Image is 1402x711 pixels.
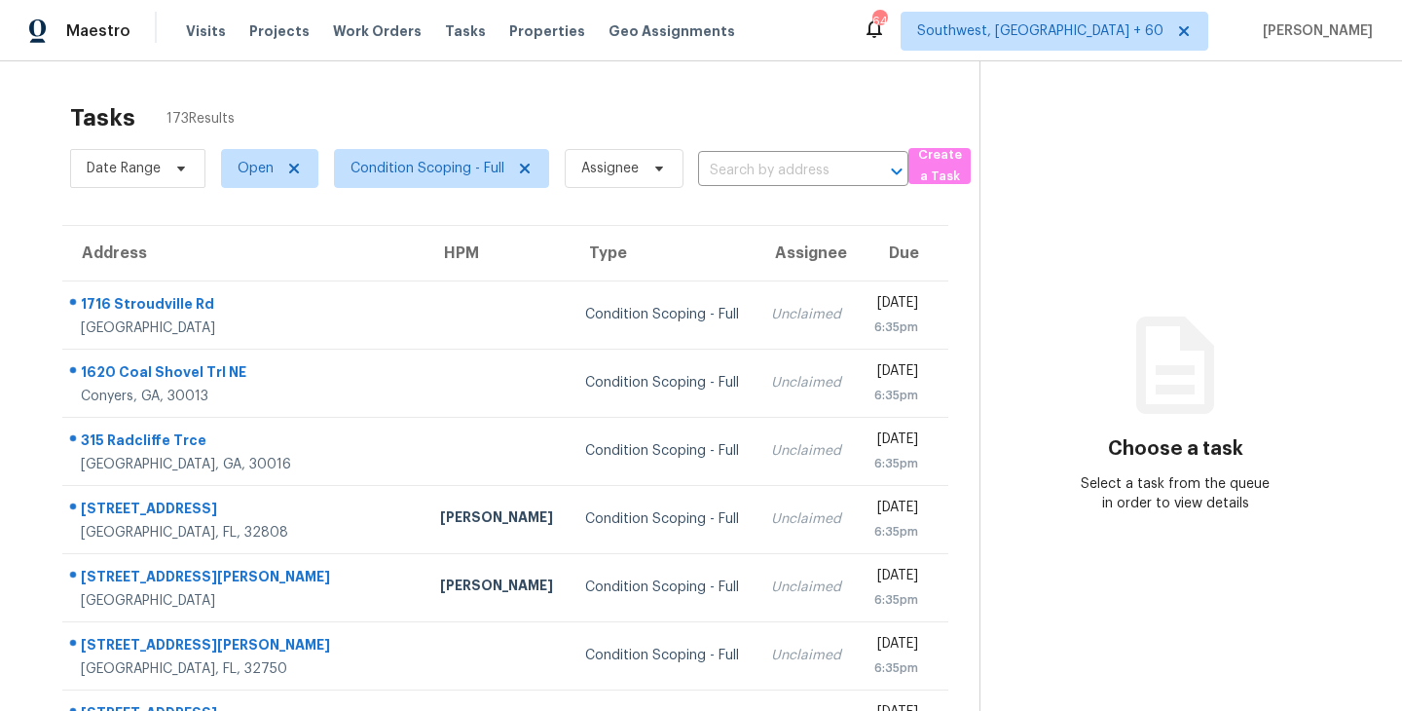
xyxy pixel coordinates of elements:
span: Condition Scoping - Full [350,159,504,178]
span: Projects [249,21,310,41]
div: Unclaimed [771,646,842,665]
div: Condition Scoping - Full [585,441,740,461]
span: Tasks [445,24,486,38]
span: Geo Assignments [609,21,735,41]
div: [DATE] [873,293,918,318]
div: [DATE] [873,634,918,658]
div: Unclaimed [771,578,842,597]
div: Unclaimed [771,373,842,393]
div: Conyers, GA, 30013 [81,387,409,406]
div: 1716 Stroudville Rd [81,294,409,318]
button: Create a Task [908,148,971,184]
div: Condition Scoping - Full [585,578,740,597]
div: [DATE] [873,361,918,386]
div: [DATE] [873,566,918,590]
div: 6:35pm [873,386,918,405]
div: Condition Scoping - Full [585,646,740,665]
span: Properties [509,21,585,41]
div: Condition Scoping - Full [585,373,740,393]
span: Maestro [66,21,130,41]
div: [STREET_ADDRESS][PERSON_NAME] [81,567,409,591]
div: 6:35pm [873,522,918,542]
div: [PERSON_NAME] [440,507,554,532]
span: Assignee [581,159,639,178]
div: [DATE] [873,430,918,454]
span: [PERSON_NAME] [1255,21,1373,41]
div: [GEOGRAPHIC_DATA] [81,318,409,338]
div: [STREET_ADDRESS][PERSON_NAME] [81,635,409,659]
th: Address [62,226,424,281]
div: [GEOGRAPHIC_DATA], FL, 32808 [81,523,409,543]
th: Type [570,226,756,281]
th: Assignee [756,226,858,281]
div: [DATE] [873,498,918,522]
div: 6:35pm [873,454,918,473]
span: Visits [186,21,226,41]
div: 6:35pm [873,658,918,678]
div: 6:35pm [873,590,918,610]
div: 644 [872,12,886,31]
div: 1620 Coal Shovel Trl NE [81,362,409,387]
h3: Choose a task [1108,439,1243,459]
div: Condition Scoping - Full [585,509,740,529]
div: [PERSON_NAME] [440,576,554,600]
th: Due [858,226,948,281]
span: Work Orders [333,21,422,41]
div: Condition Scoping - Full [585,305,740,324]
span: Open [238,159,274,178]
div: Select a task from the queue in order to view details [1078,474,1273,513]
div: 315 Radcliffe Trce [81,430,409,455]
button: Open [883,158,910,185]
div: [GEOGRAPHIC_DATA], GA, 30016 [81,455,409,474]
div: [GEOGRAPHIC_DATA], FL, 32750 [81,659,409,679]
div: [STREET_ADDRESS] [81,499,409,523]
div: Unclaimed [771,441,842,461]
div: Unclaimed [771,305,842,324]
div: Unclaimed [771,509,842,529]
input: Search by address [698,156,854,186]
div: 6:35pm [873,318,918,337]
span: 173 Results [166,109,235,129]
h2: Tasks [70,108,135,128]
span: Create a Task [918,144,961,189]
span: Date Range [87,159,161,178]
div: [GEOGRAPHIC_DATA] [81,591,409,611]
span: Southwest, [GEOGRAPHIC_DATA] + 60 [917,21,1163,41]
th: HPM [424,226,570,281]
